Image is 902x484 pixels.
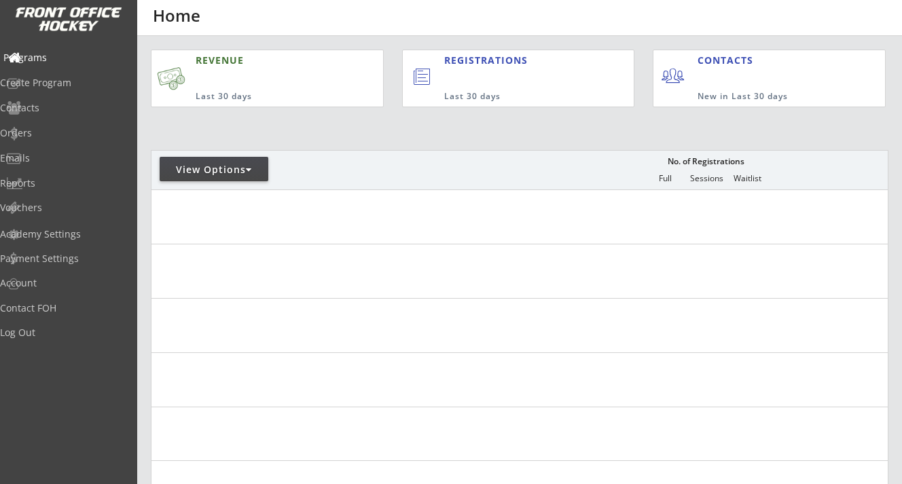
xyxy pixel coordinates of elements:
[160,163,268,176] div: View Options
[686,174,727,183] div: Sessions
[196,54,323,67] div: REVENUE
[698,54,759,67] div: CONTACTS
[444,54,576,67] div: REGISTRATIONS
[3,53,126,62] div: Programs
[645,174,685,183] div: Full
[196,91,323,103] div: Last 30 days
[698,91,822,103] div: New in Last 30 days
[664,157,748,166] div: No. of Registrations
[444,91,579,103] div: Last 30 days
[727,174,768,183] div: Waitlist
